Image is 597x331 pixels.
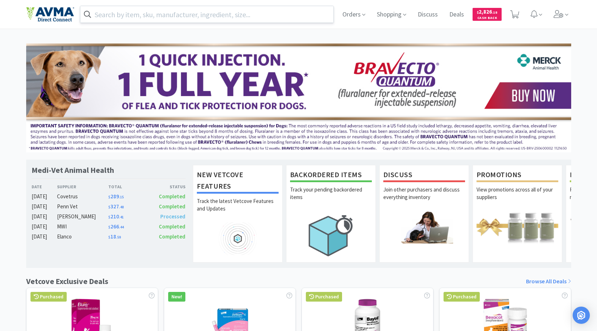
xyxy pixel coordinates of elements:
span: $ [108,225,110,230]
div: MWI [57,222,108,231]
div: [PERSON_NAME] [57,212,108,221]
div: Covetrus [57,192,108,201]
a: Deals [446,11,467,18]
div: Penn Vet [57,202,108,211]
span: $ [108,195,110,199]
a: New Vetcove FeaturesTrack the latest Vetcove Features and Updates [193,165,283,263]
h1: Discuss [383,169,465,182]
span: $ [108,215,110,219]
a: $2,826.18Cash Back [473,5,502,24]
span: $ [108,205,110,209]
div: [DATE] [32,212,57,221]
p: View promotions across all of your suppliers [477,186,558,211]
span: 2,826 [477,8,497,15]
span: 210 [108,213,124,220]
div: Date [32,183,57,190]
div: Elanco [57,232,108,241]
span: Completed [159,223,185,230]
a: [DATE][PERSON_NAME]$210.41Processed [32,212,186,221]
span: 289 [108,193,124,200]
img: e4e33dab9f054f5782a47901c742baa9_102.png [26,7,74,22]
span: Cash Back [477,16,497,21]
a: [DATE]MWI$266.44Completed [32,222,186,231]
img: hero_promotions.png [477,211,558,243]
h1: New Vetcove Features [197,169,279,194]
span: Completed [159,193,185,200]
a: [DATE]Penn Vet$327.48Completed [32,202,186,211]
div: [DATE] [32,202,57,211]
div: [DATE] [32,222,57,231]
span: $ [108,235,110,240]
img: hero_feature_roadmap.png [197,222,279,255]
a: Discuss [415,11,441,18]
span: $ [477,10,479,15]
input: Search by item, sku, manufacturer, ingredient, size... [80,6,334,23]
a: PromotionsView promotions across all of your suppliers [473,165,562,263]
a: DiscussJoin other purchasers and discuss everything inventory [379,165,469,263]
span: . 41 [119,215,124,219]
h1: Medi-Vet Animal Health [32,165,114,175]
p: Track the latest Vetcove Features and Updates [197,197,279,222]
span: . 48 [119,205,124,209]
span: . 18 [492,10,497,15]
div: Supplier [57,183,108,190]
a: Backordered ItemsTrack your pending backordered items [286,165,376,263]
img: 3ffb5edee65b4d9ab6d7b0afa510b01f.jpg [26,43,571,152]
h1: Vetcove Exclusive Deals [26,275,108,288]
h1: Backordered Items [290,169,372,182]
a: [DATE]Covetrus$289.15Completed [32,192,186,201]
img: hero_backorders.png [290,211,372,260]
div: Open Intercom Messenger [573,307,590,324]
span: Completed [159,203,185,210]
span: . 44 [119,225,124,230]
span: 327 [108,203,124,210]
span: Completed [159,233,185,240]
div: [DATE] [32,232,57,241]
a: Browse All Deals [526,277,571,286]
img: hero_discuss.png [383,211,465,243]
span: 18 [108,233,121,240]
span: 266 [108,223,124,230]
h1: Promotions [477,169,558,182]
span: . 59 [116,235,121,240]
div: Status [147,183,186,190]
p: Track your pending backordered items [290,186,372,211]
a: [DATE]Elanco$18.59Completed [32,232,186,241]
span: . 15 [119,195,124,199]
p: Join other purchasers and discuss everything inventory [383,186,465,211]
span: Processed [160,213,185,220]
div: [DATE] [32,192,57,201]
div: Total [108,183,147,190]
